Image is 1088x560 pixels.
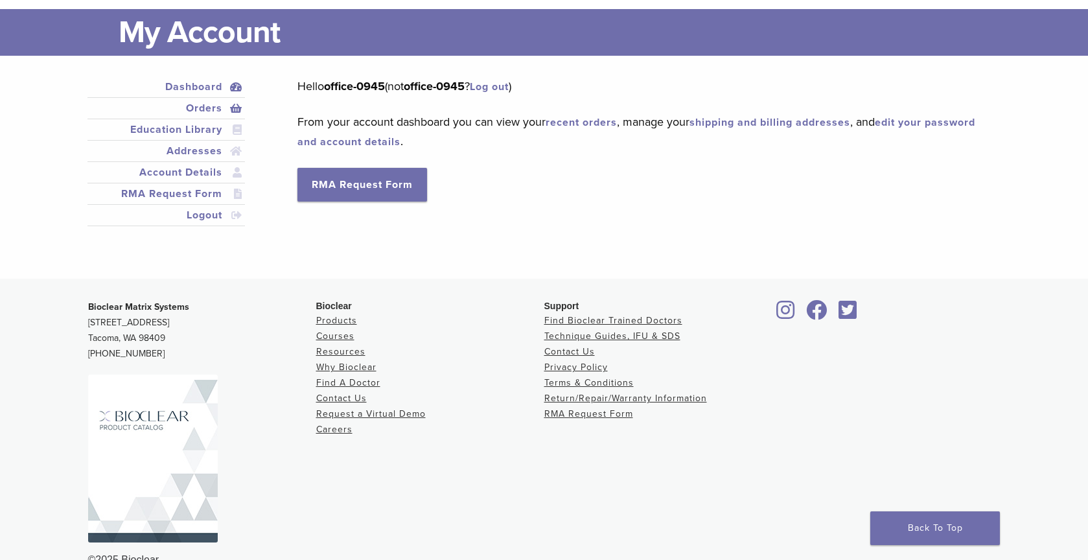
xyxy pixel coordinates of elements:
a: Bioclear [772,308,800,321]
a: recent orders [546,116,617,129]
a: Privacy Policy [544,362,608,373]
a: Find Bioclear Trained Doctors [544,315,682,326]
a: Why Bioclear [316,362,376,373]
a: Return/Repair/Warranty Information [544,393,707,404]
a: Products [316,315,357,326]
p: From your account dashboard you can view your , manage your , and . [297,112,981,151]
a: Account Details [90,165,243,180]
a: Logout [90,207,243,223]
span: Support [544,301,579,311]
a: Terms & Conditions [544,377,634,388]
p: Hello (not ? ) [297,76,981,96]
strong: office-0945 [324,79,385,93]
a: Log out [470,80,509,93]
a: Contact Us [316,393,367,404]
strong: office-0945 [404,79,465,93]
a: shipping and billing addresses [689,116,850,129]
a: Contact Us [544,346,595,357]
p: [STREET_ADDRESS] Tacoma, WA 98409 [PHONE_NUMBER] [88,299,316,362]
span: Bioclear [316,301,352,311]
a: Resources [316,346,365,357]
a: Education Library [90,122,243,137]
a: Dashboard [90,79,243,95]
a: Find A Doctor [316,377,380,388]
a: Addresses [90,143,243,159]
a: RMA Request Form [90,186,243,202]
a: Orders [90,100,243,116]
a: Request a Virtual Demo [316,408,426,419]
img: Bioclear [88,375,218,542]
a: Technique Guides, IFU & SDS [544,331,680,342]
a: Courses [316,331,354,342]
strong: Bioclear Matrix Systems [88,301,189,312]
a: RMA Request Form [297,168,427,202]
a: Careers [316,424,353,435]
nav: Account pages [87,76,246,242]
a: Bioclear [835,308,862,321]
h1: My Account [119,9,1001,56]
a: RMA Request Form [544,408,633,419]
a: Back To Top [870,511,1000,545]
a: Bioclear [802,308,832,321]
